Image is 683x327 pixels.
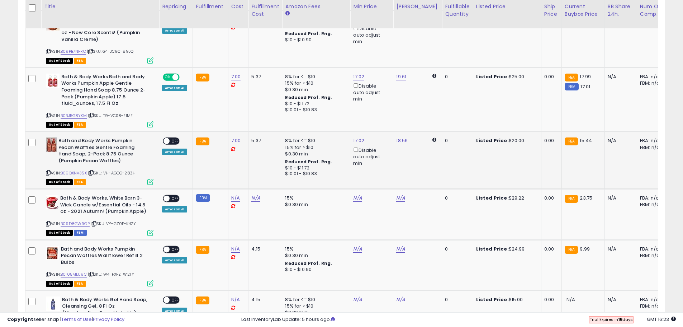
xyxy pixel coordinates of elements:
b: Bath & Body Works, White Barn 3-Wick Candle w/Essential Oils - 14.5 oz - 2021 Autumn! (Pumpkin Ap... [60,195,147,217]
div: $0.30 min [285,87,345,93]
div: 15% for > $10 [285,144,345,151]
div: 15% for > $10 [285,80,345,87]
a: N/A [396,296,405,303]
div: N/A [608,195,631,201]
div: $25.00 [476,74,536,80]
b: Reduced Prof. Rng. [285,31,332,37]
a: B0105MLU9C [61,271,87,277]
div: $10 - $11.72 [285,101,345,107]
div: N/A [608,74,631,80]
div: N/A [608,296,631,303]
span: N/A [566,296,575,303]
b: Listed Price: [476,137,509,144]
span: FBA [74,281,86,287]
b: 15 [618,317,622,322]
a: B09QXNV35X [61,170,87,176]
div: ASIN: [46,195,153,235]
small: FBA [565,74,578,81]
small: FBA [196,296,209,304]
span: OFF [170,196,181,202]
div: ASIN: [46,74,153,127]
b: Reduced Prof. Rng. [285,260,332,266]
i: Calculated using Dynamic Max Price. [432,137,436,142]
img: 51O9TOX06YL._SL40_.jpg [46,195,58,209]
div: Num of Comp. [640,3,666,18]
div: Current Buybox Price [565,3,602,18]
div: 0 [445,137,467,144]
div: $0.30 min [285,151,345,157]
span: | SKU: G4-JC9C-89JQ [87,48,133,54]
div: $20.00 [476,137,536,144]
div: 0 [445,195,467,201]
div: Amazon AI [162,257,187,263]
a: N/A [231,195,240,202]
b: Bath and Body Works Pumpkin Pecan Waffles Gentle Foaming Hand Soap, 2-Pack 8.75 Ounce (Pumpkin Pe... [58,137,146,166]
b: Bath and Body Works Pumpkin Pecan Waffles Wallflower Refill 2 Bulbs [61,246,148,268]
div: Amazon AI [162,149,187,155]
div: FBA: n/a [640,195,664,201]
small: FBA [196,246,209,254]
div: 15% [285,195,345,201]
div: 8% for <= $10 [285,137,345,144]
div: 0 [445,246,467,252]
span: 9.99 [580,246,590,252]
b: Listed Price: [476,195,509,201]
div: 4.15 [251,296,276,303]
span: 17.01 [580,83,590,90]
div: FBM: n/a [640,303,664,309]
span: All listings that are currently out of stock and unavailable for purchase on Amazon [46,122,73,128]
span: OFF [179,74,190,80]
div: 15% for > $10 [285,303,345,309]
a: 18.56 [396,137,408,144]
div: FBM: n/a [640,201,664,208]
div: FBM: n/a [640,80,664,87]
a: 17.02 [353,73,364,80]
span: 17.99 [580,73,591,80]
div: 0.00 [544,246,556,252]
div: FBA: n/a [640,296,664,303]
div: $10 - $11.72 [285,165,345,171]
div: Last InventoryLab Update: 5 hours ago. [241,316,676,323]
div: 4.15 [251,246,276,252]
div: $10.01 - $10.83 [285,171,345,177]
div: Fulfillable Quantity [445,3,470,18]
div: N/A [608,246,631,252]
span: All listings that are currently out of stock and unavailable for purchase on Amazon [46,179,73,185]
b: Bath & Body Works, White Barn 3-Wick Candle w/Essential Oils - 14.5 oz - New Core Scents! (Pumpki... [61,16,148,45]
a: N/A [353,296,362,303]
div: 8% for <= $10 [285,296,345,303]
div: seller snap | | [7,316,124,323]
a: 19.61 [396,73,406,80]
b: Bath & Body Works Bath and Body Works Pumpkin Apple Gentle Foaming Hand Soap 8.75 Ounce 2-Pack (P... [61,74,148,109]
div: $29.22 [476,195,536,201]
span: FBA [74,122,86,128]
a: N/A [396,246,405,253]
div: Amazon AI [162,27,187,34]
div: 0.00 [544,137,556,144]
a: N/A [396,195,405,202]
div: FBA: n/a [640,74,664,80]
div: Disable auto adjust min [353,146,388,167]
span: OFF [170,138,181,144]
span: 2025-09-7 16:23 GMT [647,316,676,323]
a: N/A [251,195,260,202]
div: ASIN: [46,16,153,63]
small: FBM [565,83,579,90]
img: 51HUzZVl37L._SL40_.jpg [46,246,59,260]
div: $0.30 min [285,201,345,208]
a: N/A [231,246,240,253]
div: 8% for <= $10 [285,74,345,80]
div: Title [44,3,156,10]
a: 17.02 [353,137,364,144]
div: Cost [231,3,246,10]
span: OFF [170,246,181,252]
div: ASIN: [46,137,153,184]
div: Fulfillment Cost [251,3,279,18]
div: N/A [608,137,631,144]
div: FBM: n/a [640,252,664,259]
b: Reduced Prof. Rng. [285,94,332,101]
small: FBA [565,246,578,254]
img: 41ggFHwijbL._SL40_.jpg [46,74,60,88]
div: Disable auto adjust min [353,24,388,45]
img: 31SehZLlX4L._SL40_.jpg [46,296,60,311]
